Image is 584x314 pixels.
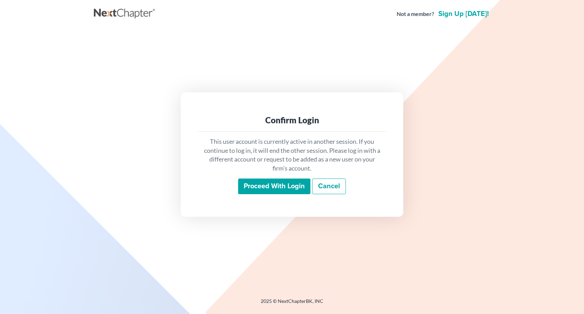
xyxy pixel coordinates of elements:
[437,10,490,17] a: Sign up [DATE]!
[94,298,490,310] div: 2025 © NextChapterBK, INC
[203,137,381,173] p: This user account is currently active in another session. If you continue to log in, it will end ...
[238,179,310,195] input: Proceed with login
[397,10,434,18] strong: Not a member?
[203,115,381,126] div: Confirm Login
[312,179,346,195] a: Cancel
